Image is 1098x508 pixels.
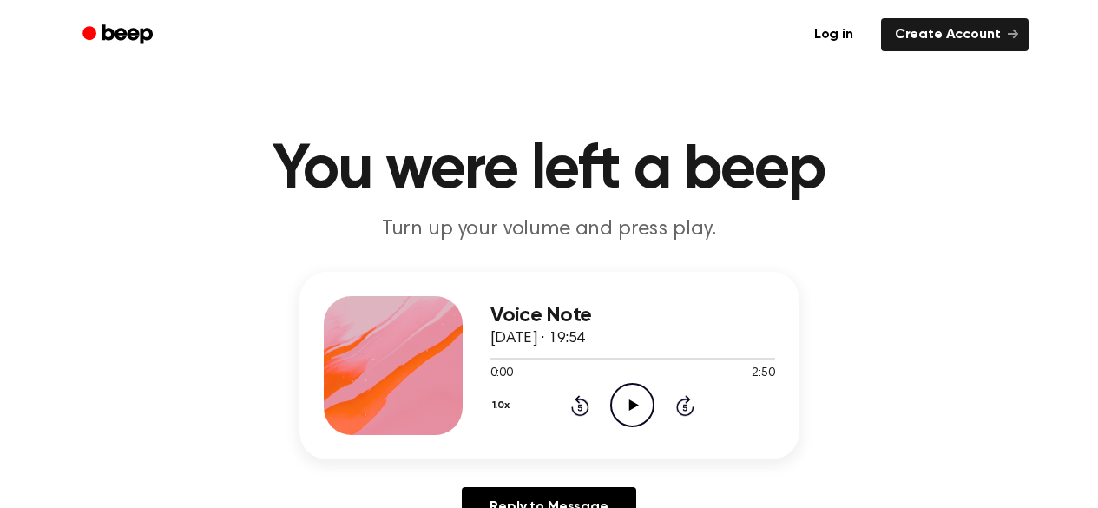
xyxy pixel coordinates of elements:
[752,365,774,383] span: 2:50
[881,18,1029,51] a: Create Account
[216,215,883,244] p: Turn up your volume and press play.
[490,331,586,346] span: [DATE] · 19:54
[797,15,871,55] a: Log in
[105,139,994,201] h1: You were left a beep
[490,391,516,420] button: 1.0x
[490,365,513,383] span: 0:00
[490,304,775,327] h3: Voice Note
[70,18,168,52] a: Beep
